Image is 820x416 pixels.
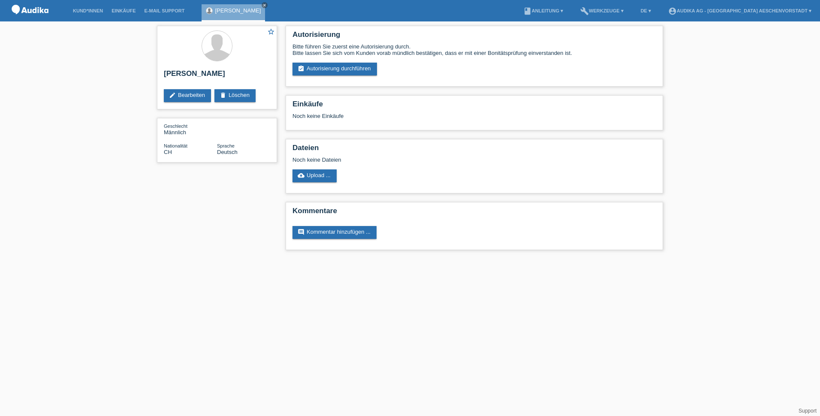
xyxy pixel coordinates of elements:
[298,172,304,179] i: cloud_upload
[292,30,656,43] h2: Autorisierung
[164,124,187,129] span: Geschlecht
[164,123,217,136] div: Männlich
[9,17,51,23] a: POS — MF Group
[140,8,189,13] a: E-Mail Support
[519,8,567,13] a: bookAnleitung ▾
[267,28,275,36] i: star_border
[164,143,187,148] span: Nationalität
[214,89,256,102] a: deleteLöschen
[668,7,677,15] i: account_circle
[292,43,656,56] div: Bitte führen Sie zuerst eine Autorisierung durch. Bitte lassen Sie sich vom Kunden vorab mündlich...
[215,7,261,14] a: [PERSON_NAME]
[292,207,656,220] h2: Kommentare
[580,7,589,15] i: build
[292,113,656,126] div: Noch keine Einkäufe
[217,149,238,155] span: Deutsch
[69,8,107,13] a: Kund*innen
[164,69,270,82] h2: [PERSON_NAME]
[292,144,656,157] h2: Dateien
[107,8,140,13] a: Einkäufe
[292,169,337,182] a: cloud_uploadUpload ...
[576,8,628,13] a: buildWerkzeuge ▾
[298,229,304,235] i: comment
[292,157,555,163] div: Noch keine Dateien
[217,143,235,148] span: Sprache
[636,8,655,13] a: DE ▾
[164,89,211,102] a: editBearbeiten
[664,8,816,13] a: account_circleAudika AG - [GEOGRAPHIC_DATA] Aeschenvorstadt ▾
[267,28,275,37] a: star_border
[292,226,377,239] a: commentKommentar hinzufügen ...
[220,92,226,99] i: delete
[298,65,304,72] i: assignment_turned_in
[292,100,656,113] h2: Einkäufe
[523,7,532,15] i: book
[262,2,268,8] a: close
[262,3,267,7] i: close
[799,408,817,414] a: Support
[169,92,176,99] i: edit
[292,63,377,75] a: assignment_turned_inAutorisierung durchführen
[164,149,172,155] span: Schweiz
